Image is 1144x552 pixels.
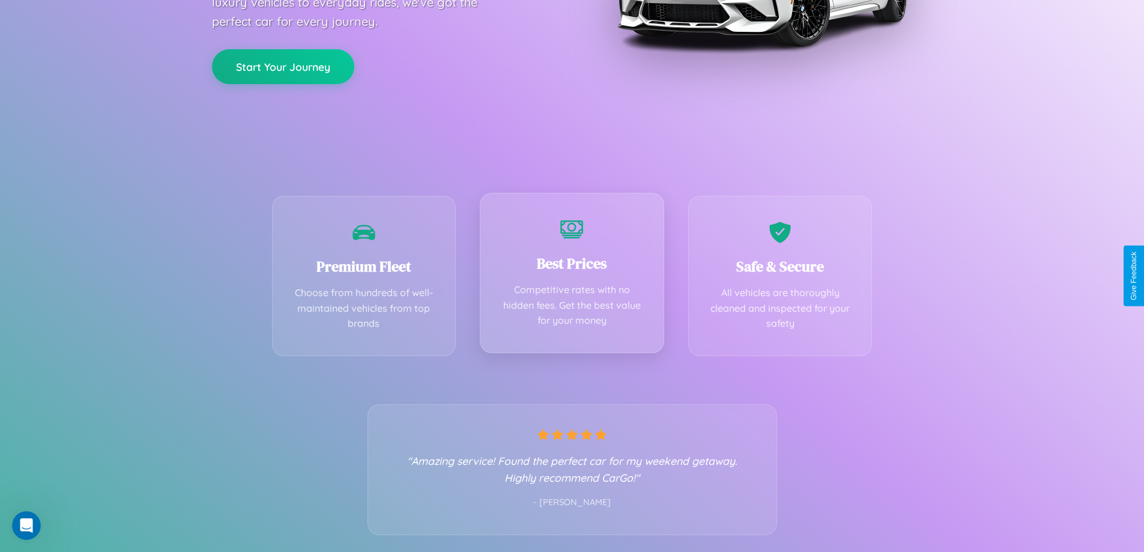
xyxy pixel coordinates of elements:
p: Competitive rates with no hidden fees. Get the best value for your money [498,282,646,329]
h3: Premium Fleet [291,256,438,276]
h3: Safe & Secure [707,256,854,276]
button: Start Your Journey [212,49,354,84]
h3: Best Prices [498,253,646,273]
p: All vehicles are thoroughly cleaned and inspected for your safety [707,285,854,332]
div: Give Feedback [1130,252,1138,300]
p: "Amazing service! Found the perfect car for my weekend getaway. Highly recommend CarGo!" [392,452,752,486]
iframe: Intercom live chat [12,511,41,540]
p: Choose from hundreds of well-maintained vehicles from top brands [291,285,438,332]
p: - [PERSON_NAME] [392,495,752,511]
